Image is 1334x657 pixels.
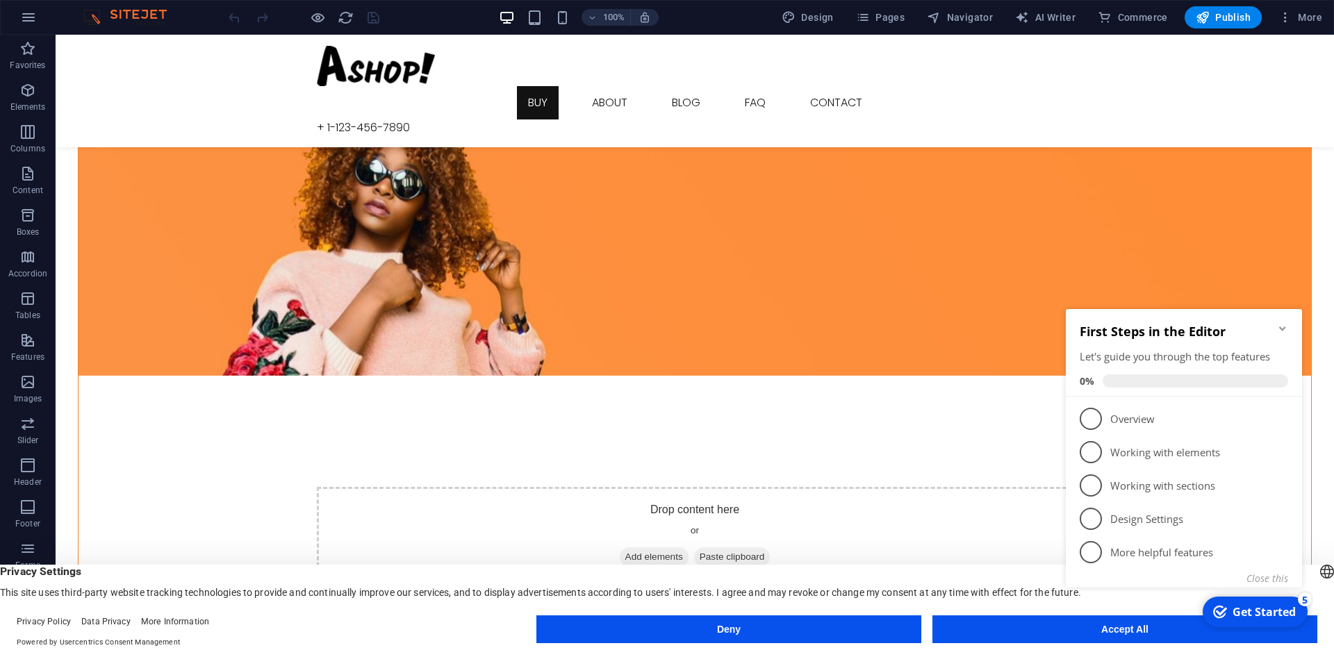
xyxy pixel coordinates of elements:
span: Pages [856,10,905,24]
div: Get Started 5 items remaining, 0% complete [142,301,247,332]
span: Publish [1196,10,1251,24]
li: More helpful features [6,240,242,274]
span: Paste clipboard [639,513,715,532]
p: Footer [15,518,40,529]
p: Slider [17,435,39,446]
p: Accordion [8,268,47,279]
button: More [1273,6,1328,28]
span: More [1278,10,1322,24]
p: Header [14,476,42,488]
i: Reload page [338,10,354,26]
button: Navigator [921,6,998,28]
button: Design [776,6,839,28]
button: Commerce [1092,6,1174,28]
p: Images [14,393,42,404]
i: On resize automatically adjust zoom level to fit chosen device. [639,11,651,24]
p: Tables [15,310,40,321]
p: Content [13,185,43,196]
p: Overview [50,117,217,131]
p: Columns [10,143,45,154]
button: AI Writer [1010,6,1081,28]
p: Boxes [17,226,40,238]
button: Close this [186,276,228,290]
span: Commerce [1098,10,1168,24]
h2: First Steps in the Editor [19,28,228,44]
span: 0% [19,79,42,92]
p: More helpful features [50,250,217,265]
p: Working with elements [50,150,217,165]
p: Favorites [10,60,45,71]
p: Working with sections [50,183,217,198]
p: Features [11,351,44,363]
p: Elements [10,101,46,113]
li: Design Settings [6,207,242,240]
li: Working with sections [6,174,242,207]
button: 100% [582,9,631,26]
div: Minimize checklist [217,28,228,39]
span: Navigator [927,10,993,24]
span: Add elements [564,513,633,532]
button: Pages [850,6,910,28]
img: Editor Logo [80,9,184,26]
p: Forms [15,560,40,571]
span: AI Writer [1015,10,1076,24]
div: Get Started [172,309,236,324]
span: Design [782,10,834,24]
li: Overview [6,107,242,140]
p: Design Settings [50,217,217,231]
div: Let's guide you through the top features [19,54,228,69]
div: Drop content here [261,452,1017,551]
li: Working with elements [6,140,242,174]
div: Design (Ctrl+Alt+Y) [776,6,839,28]
button: Click here to leave preview mode and continue editing [309,9,326,26]
h6: 100% [602,9,625,26]
button: Publish [1185,6,1262,28]
div: 5 [238,297,252,311]
button: reload [337,9,354,26]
